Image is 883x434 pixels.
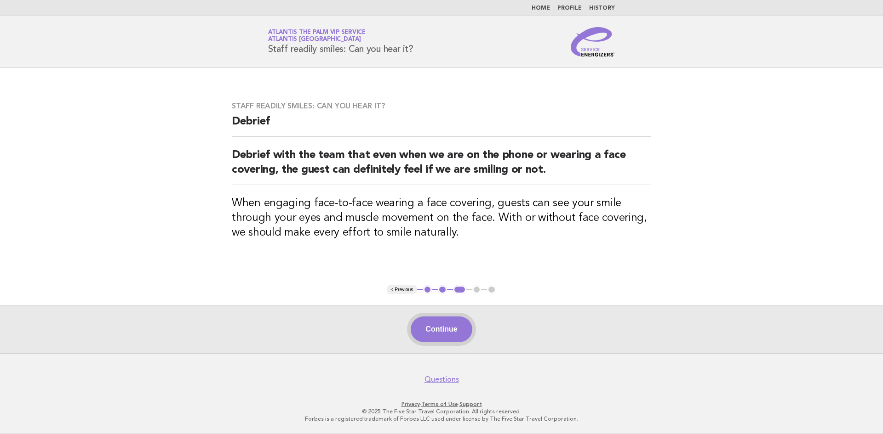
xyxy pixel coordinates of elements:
button: 1 [423,285,432,294]
h3: When engaging face-to-face wearing a face covering, guests can see your smile through your eyes a... [232,196,651,240]
h3: Staff readily smiles: Can you hear it? [232,101,651,111]
a: Atlantis The Palm VIP ServiceAtlantis [GEOGRAPHIC_DATA] [268,29,366,42]
h2: Debrief with the team that even when we are on the phone or wearing a face covering, the guest ca... [232,148,651,185]
a: Terms of Use [421,401,458,407]
a: Home [532,6,550,11]
button: < Previous [387,285,417,294]
a: Privacy [401,401,420,407]
a: History [589,6,615,11]
p: © 2025 The Five Star Travel Corporation. All rights reserved. [160,408,723,415]
button: 3 [453,285,466,294]
a: Questions [424,375,459,384]
p: · · [160,400,723,408]
img: Service Energizers [571,27,615,56]
button: 2 [438,285,447,294]
h2: Debrief [232,114,651,137]
h1: Staff readily smiles: Can you hear it? [268,30,413,54]
a: Profile [557,6,582,11]
p: Forbes is a registered trademark of Forbes LLC used under license by The Five Star Travel Corpora... [160,415,723,423]
span: Atlantis [GEOGRAPHIC_DATA] [268,37,361,43]
a: Support [459,401,482,407]
button: Continue [411,316,472,342]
